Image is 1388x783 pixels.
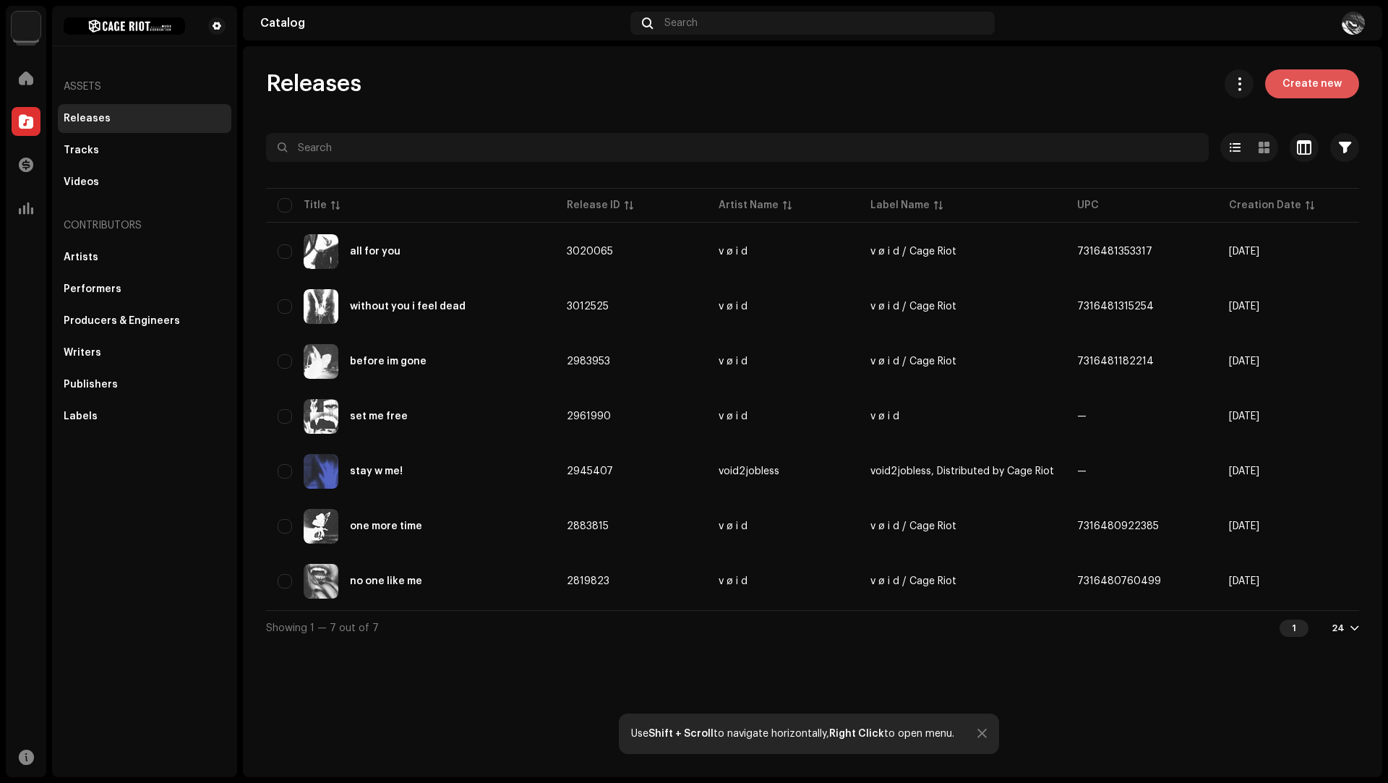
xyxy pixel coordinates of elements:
span: v ø i d [719,356,847,367]
re-a-nav-header: Assets [58,69,231,104]
span: Showing 1 — 7 out of 7 [266,623,379,633]
div: void2jobless [719,466,779,476]
span: 2819823 [567,576,609,586]
span: Aug 20, 2025 [1229,356,1259,367]
span: v ø i d [719,411,847,422]
span: Releases [266,69,361,98]
div: Creation Date [1229,198,1301,213]
img: 3bdc119d-ef2f-4d41-acde-c0e9095fc35a [12,12,40,40]
div: Releases [64,113,111,124]
re-m-nav-item: Artists [58,243,231,272]
span: v ø i d / Cage Riot [870,576,956,586]
div: v ø i d [719,576,747,586]
div: all for you [350,247,400,257]
span: void2jobless [719,466,847,476]
div: v ø i d [719,521,747,531]
span: 2983953 [567,356,610,367]
div: Catalog [260,17,625,29]
div: 1 [1280,620,1308,637]
div: v ø i d [719,247,747,257]
re-a-nav-header: Contributors [58,208,231,243]
span: 3020065 [567,247,613,257]
span: Sep 21, 2025 [1229,301,1259,312]
div: Producers & Engineers [64,315,180,327]
div: Release ID [567,198,620,213]
span: May 27, 2025 [1229,576,1259,586]
img: 8dc5d2f8-80ae-48d0-b0f1-ce4fc125172f [1342,12,1365,35]
div: Artists [64,252,98,263]
div: before im gone [350,356,427,367]
span: Jul 13, 2025 [1229,466,1259,476]
div: Use to navigate horizontally, to open menu. [631,728,954,740]
span: 7316480922385 [1077,521,1159,531]
re-m-nav-item: Producers & Engineers [58,307,231,335]
span: Create new [1282,69,1342,98]
span: 7316481353317 [1077,247,1152,257]
input: Search [266,133,1209,162]
div: 24 [1332,622,1345,634]
span: v ø i d [719,247,847,257]
re-m-nav-item: Performers [58,275,231,304]
div: Tracks [64,145,99,156]
span: void2jobless, Distributed by Cage Riot [870,466,1054,476]
div: without you i feel dead [350,301,466,312]
re-m-nav-item: Videos [58,168,231,197]
div: v ø i d [719,356,747,367]
img: 0f175750-e1c2-4a32-b568-3ebc4c71e1ee [304,509,338,544]
span: Jul 28, 2025 [1229,411,1259,422]
span: 2961990 [567,411,611,422]
div: Artist Name [719,198,779,213]
span: v ø i d [719,521,847,531]
re-m-nav-item: Tracks [58,136,231,165]
strong: Right Click [829,729,884,739]
img: 5d7b6d0b-809b-4dc7-ab61-2523392a7f07 [304,289,338,324]
span: Sep 30, 2025 [1229,247,1259,257]
strong: Shift + Scroll [648,729,714,739]
span: v ø i d [719,301,847,312]
span: Jun 22, 2025 [1229,521,1259,531]
div: Title [304,198,327,213]
re-m-nav-item: Publishers [58,370,231,399]
img: 233ea915-6572-41ae-a412-9738977dc802 [304,454,338,489]
button: Create new [1265,69,1359,98]
div: one more time [350,521,422,531]
span: v ø i d [870,411,899,422]
span: — [1077,411,1087,422]
img: b6496e77-62ca-4c89-b731-f27107668eab [304,399,338,434]
span: v ø i d / Cage Riot [870,521,956,531]
span: 3012525 [567,301,609,312]
div: Performers [64,283,121,295]
span: v ø i d / Cage Riot [870,301,956,312]
span: 2883815 [567,521,609,531]
span: 7316481315254 [1077,301,1154,312]
div: set me free [350,411,408,422]
div: stay w me! [350,466,403,476]
span: 7316480760499 [1077,576,1161,586]
div: Videos [64,176,99,188]
re-m-nav-item: Writers [58,338,231,367]
span: — [1077,466,1087,476]
div: v ø i d [719,411,747,422]
img: faf29af4-f3bf-44f1-8b12-15fd9c3d6beb [304,344,338,379]
span: 2945407 [567,466,613,476]
span: Search [664,17,698,29]
re-m-nav-item: Releases [58,104,231,133]
div: Label Name [870,198,930,213]
div: v ø i d [719,301,747,312]
span: v ø i d / Cage Riot [870,247,956,257]
img: fce7eedb-fc7a-4b27-942d-0aa006ef0add [304,564,338,599]
span: 7316481182214 [1077,356,1154,367]
div: no one like me [350,576,422,586]
div: Publishers [64,379,118,390]
img: 32fd7141-360c-44c3-81c1-7b74791b89bc [64,17,185,35]
re-m-nav-item: Labels [58,402,231,431]
div: Labels [64,411,98,422]
div: Writers [64,347,101,359]
span: v ø i d [719,576,847,586]
span: v ø i d / Cage Riot [870,356,956,367]
img: cf425351-3ab5-40c7-a3e4-84a1a9a00de4 [304,234,338,269]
